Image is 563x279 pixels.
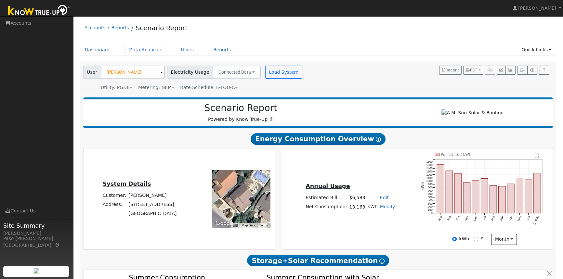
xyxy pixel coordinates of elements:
[214,219,235,228] img: Google
[379,259,385,264] i: Show Help
[3,235,70,249] div: Paso [PERSON_NAME], [GEOGRAPHIC_DATA]
[527,66,537,75] button: Settings
[459,235,469,242] label: kWh
[5,4,73,18] img: Know True-Up
[101,200,127,209] td: Address:
[265,66,302,79] button: Load System
[533,215,540,225] text: [DATE]
[498,186,505,213] rect: onclick=""
[439,66,462,75] button: Recent
[426,163,432,167] text: 1500
[103,181,151,187] u: System Details
[508,215,513,221] text: Apr
[517,44,556,56] a: Quick Links
[348,202,366,212] td: 13,163
[259,223,268,227] a: Terms (opens in new tab)
[539,66,549,75] a: Help Link
[428,205,433,209] text: 200
[3,221,70,230] span: Site Summary
[517,66,527,75] button: Export Interval Data
[428,196,433,199] text: 500
[463,66,483,75] button: PDF
[455,215,460,221] text: Oct
[481,178,488,213] rect: onclick=""
[464,215,469,222] text: Nov
[534,173,541,213] rect: onclick=""
[428,199,433,202] text: 400
[426,173,432,176] text: 1200
[499,215,504,221] text: Mar
[380,204,395,209] a: Modify
[127,200,178,209] td: [STREET_ADDRESS]
[535,153,539,158] text: 
[124,44,166,56] a: Data Analyzer
[426,176,432,180] text: 1100
[452,237,457,241] input: kWh
[491,234,517,245] button: month
[482,215,487,221] text: Jan
[101,66,165,79] input: Select a User
[233,223,237,228] button: Keyboard shortcuts
[426,170,432,173] text: 1300
[348,193,366,202] td: $6,593
[525,179,532,213] rect: onclick=""
[428,192,433,196] text: 600
[208,44,236,56] a: Reports
[497,66,506,75] button: Edit User
[441,152,471,157] text: Pull 13,163 kWh
[138,84,175,91] div: Metering: NEM
[426,167,432,170] text: 1400
[517,215,522,222] text: May
[213,66,261,79] button: Connected Data
[507,184,515,213] rect: onclick=""
[380,195,389,200] a: Edit
[431,211,433,215] text: 0
[83,66,101,79] span: User
[305,193,348,202] td: Estimated Bill:
[127,209,178,218] td: [GEOGRAPHIC_DATA]
[101,84,133,91] div: Utility: PG&E
[366,202,379,212] td: kWh
[428,186,433,189] text: 800
[167,66,213,79] span: Electricity Usage
[438,215,443,221] text: Aug
[428,189,433,192] text: 700
[127,191,178,200] td: [PERSON_NAME]
[242,223,255,228] button: Map Data
[428,202,433,205] text: 300
[180,85,238,90] span: Alias: HETOUC
[454,173,462,213] rect: onclick=""
[518,6,556,11] span: [PERSON_NAME]
[505,66,516,75] button: Multi-Series Graph
[466,68,478,72] span: PDF
[86,103,396,123] div: Powered by Know True-Up ®
[446,171,453,213] rect: onclick=""
[214,219,235,228] a: Open this area in Google Maps (opens a new window)
[428,183,433,186] text: 900
[251,133,385,145] span: Energy Consumption Overview
[101,191,127,200] td: Customer:
[491,215,495,221] text: Feb
[34,268,39,273] img: retrieve
[480,235,483,242] label: $
[526,215,531,221] text: Jun
[136,24,188,32] a: Scenario Report
[437,164,444,213] rect: onclick=""
[472,181,479,213] rect: onclick=""
[420,182,424,191] text: kWh
[55,243,60,248] a: Map
[305,202,348,212] td: Net Consumption:
[306,183,350,189] u: Annual Usage
[473,215,478,222] text: Dec
[426,160,432,163] text: 1600
[376,137,381,142] i: Show Help
[428,209,433,212] text: 100
[90,103,392,114] h2: Scenario Report
[463,183,470,213] rect: onclick=""
[247,255,389,266] span: Storage+Solar Recommendation
[446,215,452,221] text: Sep
[426,179,432,183] text: 1000
[441,109,504,116] img: A.M. Sun Solar & Roofing
[111,25,129,30] a: Reports
[516,178,523,213] rect: onclick=""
